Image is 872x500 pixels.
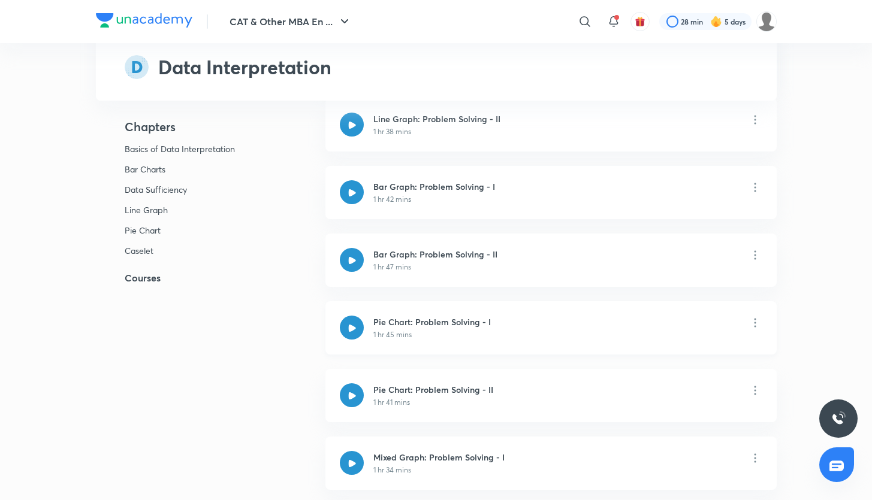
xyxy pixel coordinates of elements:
img: avatar [635,16,645,27]
p: Bar Charts [125,164,242,175]
h6: Pie Chart: Problem Solving - II [373,383,493,396]
h6: Bar Graph: Problem Solving - II [373,248,497,260]
h6: Mixed Graph: Problem Solving - I [373,451,505,463]
p: 1 hr 38 mins [373,126,411,137]
p: 1 hr 34 mins [373,465,411,475]
h2: Data Interpretation [158,53,331,81]
h6: Line Graph: Problem Solving - II [373,113,500,125]
h6: Bar Graph: Problem Solving - I [373,180,495,193]
p: Pie Chart [125,225,242,236]
img: streak [710,16,722,28]
h5: Courses [96,271,288,285]
img: adi biradar [756,11,777,32]
p: Line Graph [125,205,242,216]
h6: Pie Chart: Problem Solving - I [373,316,491,328]
button: avatar [630,12,650,31]
p: 1 hr 41 mins [373,397,410,408]
h4: Chapters [96,120,288,134]
a: Company Logo [96,13,192,31]
img: Company Logo [96,13,192,28]
p: 1 hr 45 mins [373,329,412,340]
button: CAT & Other MBA En ... [222,10,359,34]
p: 1 hr 42 mins [373,194,411,205]
p: 1 hr 47 mins [373,262,411,272]
img: syllabus-subject-icon [125,55,149,79]
p: Data Sufficiency [125,184,242,195]
p: Caselet [125,246,242,256]
img: ttu [831,411,846,426]
p: Basics of Data Interpretation [125,144,242,154]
